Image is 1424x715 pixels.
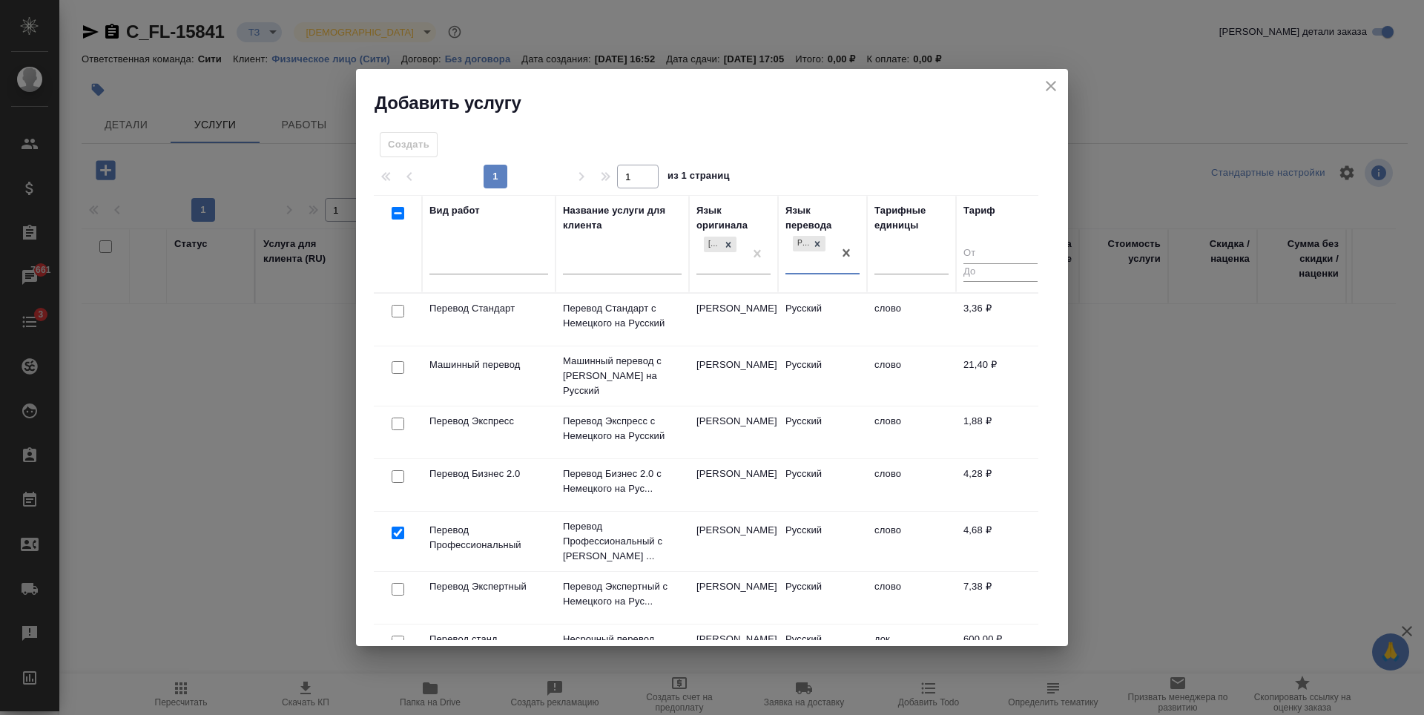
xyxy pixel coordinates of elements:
td: [PERSON_NAME] [689,625,778,676]
td: док. [867,625,956,676]
p: Машинный перевод с [PERSON_NAME] на Русский [563,354,682,398]
p: Перевод Бизнес 2.0 с Немецкого на Рус... [563,467,682,496]
td: 4,68 ₽ [956,515,1045,567]
td: слово [867,406,956,458]
input: От [963,245,1038,263]
p: Перевод Экспресс [429,414,548,429]
div: Русский [793,236,809,251]
td: Русский [778,294,867,346]
td: 1,88 ₽ [956,406,1045,458]
td: 4,28 ₽ [956,459,1045,511]
p: Перевод Экспертный [429,579,548,594]
div: Вид работ [429,203,480,218]
div: Немецкий [702,235,738,254]
input: До [963,263,1038,282]
td: [PERSON_NAME] [689,515,778,567]
p: Перевод Стандарт с Немецкого на Русский [563,301,682,331]
td: слово [867,572,956,624]
p: Перевод Профессиональный с [PERSON_NAME] ... [563,519,682,564]
p: Перевод Бизнес 2.0 [429,467,548,481]
td: 3,36 ₽ [956,294,1045,346]
td: 7,38 ₽ [956,572,1045,624]
td: [PERSON_NAME] [689,406,778,458]
div: Тариф [963,203,995,218]
p: Машинный перевод [429,357,548,372]
td: [PERSON_NAME] [689,350,778,402]
div: Название услуги для клиента [563,203,682,233]
td: 21,40 ₽ [956,350,1045,402]
td: слово [867,515,956,567]
td: Русский [778,572,867,624]
div: Язык перевода [785,203,860,233]
p: Перевод Экспресс с Немецкого на Русский [563,414,682,444]
button: close [1040,75,1062,97]
div: Тарифные единицы [874,203,949,233]
p: Перевод станд. несрочный [429,632,548,662]
div: [PERSON_NAME] [704,237,720,252]
div: Русский [791,234,827,253]
td: [PERSON_NAME] [689,459,778,511]
td: Русский [778,625,867,676]
td: [PERSON_NAME] [689,294,778,346]
td: [PERSON_NAME] [689,572,778,624]
td: Русский [778,350,867,402]
td: слово [867,459,956,511]
span: из 1 страниц [667,167,730,188]
h2: Добавить услугу [375,91,1068,115]
p: Перевод Профессиональный [429,523,548,553]
td: Русский [778,406,867,458]
td: Русский [778,459,867,511]
td: 600,00 ₽ [956,625,1045,676]
td: слово [867,294,956,346]
td: слово [867,350,956,402]
p: Перевод Экспертный с Немецкого на Рус... [563,579,682,609]
td: Русский [778,515,867,567]
p: Перевод Стандарт [429,301,548,316]
div: Язык оригинала [696,203,771,233]
p: Несрочный перевод стандартных докумен... [563,632,682,662]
